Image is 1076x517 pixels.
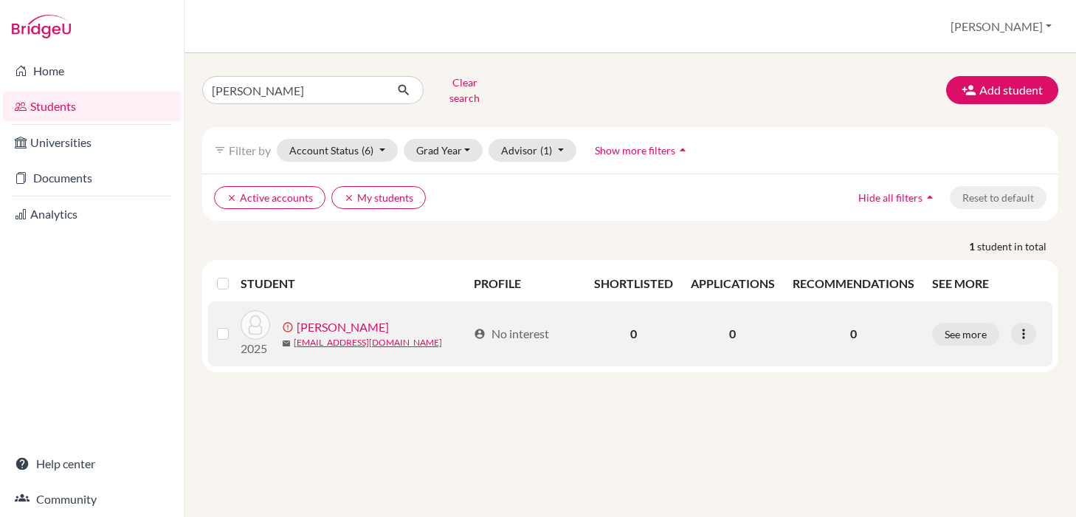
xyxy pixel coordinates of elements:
[946,76,1058,104] button: Add student
[424,71,506,109] button: Clear search
[489,139,576,162] button: Advisor(1)
[465,266,585,301] th: PROFILE
[282,339,291,348] span: mail
[294,336,442,349] a: [EMAIL_ADDRESS][DOMAIN_NAME]
[362,144,373,157] span: (6)
[582,139,703,162] button: Show more filtersarrow_drop_up
[682,266,784,301] th: APPLICATIONS
[923,266,1052,301] th: SEE MORE
[241,340,270,357] p: 2025
[227,193,237,203] i: clear
[977,239,1058,254] span: student in total
[944,13,1058,41] button: [PERSON_NAME]
[12,15,71,38] img: Bridge-U
[404,139,483,162] button: Grad Year
[595,144,675,157] span: Show more filters
[241,266,465,301] th: STUDENT
[474,325,549,343] div: No interest
[793,325,914,343] p: 0
[3,56,181,86] a: Home
[3,128,181,157] a: Universities
[846,186,950,209] button: Hide all filtersarrow_drop_up
[922,190,937,205] i: arrow_drop_up
[297,318,389,336] a: [PERSON_NAME]
[3,449,181,479] a: Help center
[474,328,486,340] span: account_circle
[3,485,181,514] a: Community
[858,191,922,204] span: Hide all filters
[344,193,354,203] i: clear
[675,143,690,157] i: arrow_drop_up
[969,239,977,254] strong: 1
[331,186,426,209] button: clearMy students
[3,199,181,229] a: Analytics
[932,323,999,346] button: See more
[784,266,923,301] th: RECOMMENDATIONS
[950,186,1046,209] button: Reset to default
[585,301,682,366] td: 0
[682,301,784,366] td: 0
[3,92,181,121] a: Students
[277,139,398,162] button: Account Status(6)
[214,186,325,209] button: clearActive accounts
[202,76,385,104] input: Find student by name...
[229,143,271,157] span: Filter by
[282,321,297,333] span: error_outline
[241,310,270,340] img: Weasley, Ron
[585,266,682,301] th: SHORTLISTED
[3,163,181,193] a: Documents
[214,144,226,156] i: filter_list
[540,144,552,157] span: (1)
